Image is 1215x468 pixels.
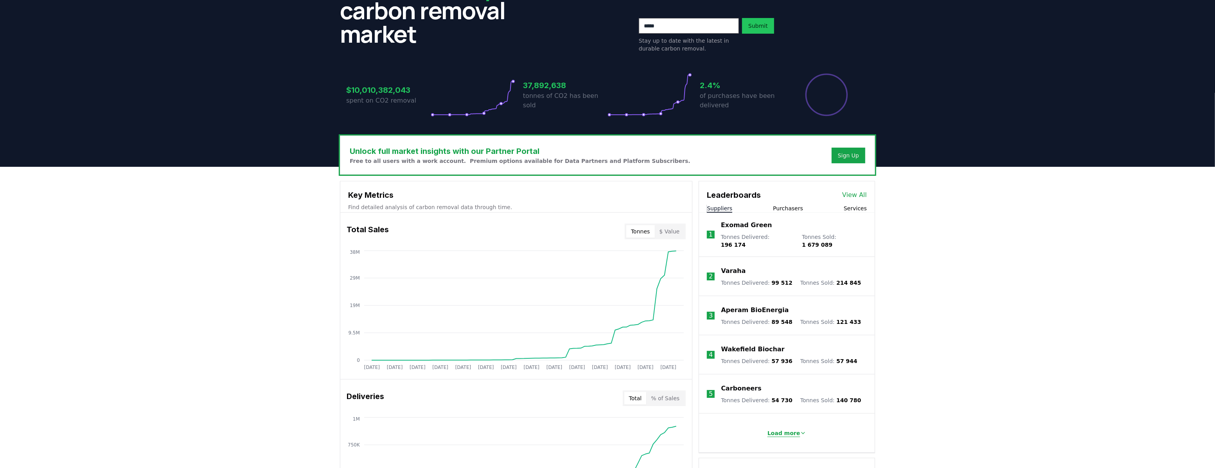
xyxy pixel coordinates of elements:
p: Tonnes Sold : [802,233,867,249]
tspan: 19M [350,303,360,308]
button: Submit [742,18,774,34]
span: 57 936 [771,358,793,364]
button: Sign Up [832,148,865,163]
h3: Key Metrics [348,189,684,201]
p: of purchases have been delivered [700,91,784,110]
a: Varaha [721,266,746,276]
span: 89 548 [771,319,793,325]
a: Aperam BioEnergia [721,305,789,315]
button: Tonnes [626,225,654,238]
tspan: [DATE] [661,365,677,370]
p: Load more [767,429,800,437]
tspan: [DATE] [433,365,449,370]
p: 5 [709,389,713,399]
a: Sign Up [838,152,859,159]
button: $ Value [655,225,685,238]
p: Tonnes Delivered : [721,396,793,404]
tspan: [DATE] [569,365,585,370]
a: Carboneers [721,384,761,393]
a: View All [842,190,867,200]
tspan: [DATE] [364,365,380,370]
tspan: 29M [350,275,360,281]
button: Load more [761,425,813,441]
div: Percentage of sales delivered [805,73,848,117]
tspan: [DATE] [638,365,654,370]
span: 1 679 089 [802,242,832,248]
p: Find detailed analysis of carbon removal data through time. [348,203,684,211]
tspan: 0 [357,358,360,363]
tspan: [DATE] [455,365,471,370]
p: Tonnes Sold : [800,318,861,326]
p: Tonnes Sold : [800,357,857,365]
tspan: [DATE] [478,365,494,370]
p: tonnes of CO2 has been sold [523,91,607,110]
h3: Total Sales [347,224,389,239]
button: % of Sales [646,392,684,405]
tspan: [DATE] [501,365,517,370]
span: 140 780 [836,397,861,403]
p: Tonnes Delivered : [721,279,793,287]
tspan: 750K [348,442,360,448]
button: Suppliers [707,204,732,212]
p: Stay up to date with the latest in durable carbon removal. [639,37,739,52]
tspan: [DATE] [387,365,403,370]
span: 54 730 [771,397,793,403]
span: 121 433 [836,319,861,325]
button: Total [624,392,647,405]
a: Exomad Green [721,220,772,230]
p: 4 [709,350,713,360]
tspan: [DATE] [615,365,631,370]
a: Wakefield Biochar [721,345,784,354]
p: 3 [709,311,713,320]
p: Free to all users with a work account. Premium options available for Data Partners and Platform S... [350,157,690,165]
p: 1 [709,230,713,239]
tspan: [DATE] [524,365,540,370]
h3: Deliveries [347,390,384,406]
span: 99 512 [771,280,793,286]
p: Tonnes Sold : [800,396,861,404]
tspan: [DATE] [592,365,608,370]
tspan: [DATE] [410,365,426,370]
span: 196 174 [721,242,746,248]
h3: 2.4% [700,80,784,91]
tspan: 38M [350,249,360,255]
h3: 37,892,638 [523,80,607,91]
tspan: 9.5M [349,330,360,336]
button: Services [844,204,867,212]
p: Tonnes Delivered : [721,318,793,326]
p: 2 [709,272,713,281]
p: Tonnes Delivered : [721,233,794,249]
h3: Unlock full market insights with our Partner Portal [350,145,690,157]
p: spent on CO2 removal [346,96,431,105]
span: 214 845 [836,280,861,286]
tspan: [DATE] [546,365,563,370]
tspan: 1M [353,416,360,422]
h3: $10,010,382,043 [346,84,431,96]
button: Purchasers [773,204,803,212]
span: 57 944 [836,358,857,364]
p: Tonnes Sold : [800,279,861,287]
p: Tonnes Delivered : [721,357,793,365]
h3: Leaderboards [707,189,761,201]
